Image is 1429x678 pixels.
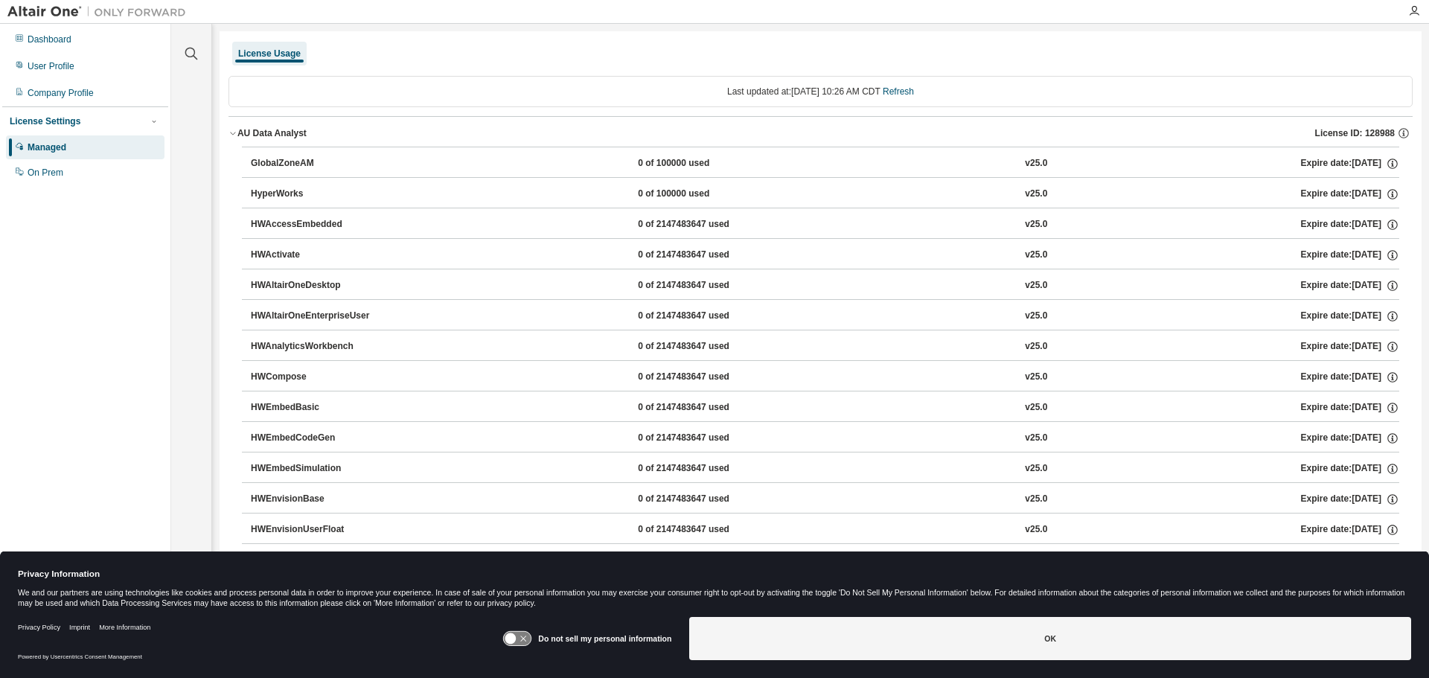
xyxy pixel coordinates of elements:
[28,87,94,99] div: Company Profile
[1301,188,1399,201] div: Expire date: [DATE]
[28,141,66,153] div: Managed
[1025,310,1047,323] div: v25.0
[1301,493,1399,506] div: Expire date: [DATE]
[638,462,772,476] div: 0 of 2147483647 used
[251,340,385,354] div: HWAnalyticsWorkbench
[251,310,385,323] div: HWAltairOneEnterpriseUser
[251,147,1399,180] button: GlobalZoneAM0 of 100000 usedv25.0Expire date:[DATE]
[28,60,74,72] div: User Profile
[638,218,772,231] div: 0 of 2147483647 used
[228,117,1413,150] button: AU Data AnalystLicense ID: 128988
[251,391,1399,424] button: HWEmbedBasic0 of 2147483647 usedv25.0Expire date:[DATE]
[1301,340,1399,354] div: Expire date: [DATE]
[251,544,1399,577] button: HWGraphLakehouse0 of 2147483647 usedv25.0Expire date:[DATE]
[1301,249,1399,262] div: Expire date: [DATE]
[237,127,307,139] div: AU Data Analyst
[1025,432,1047,445] div: v25.0
[638,493,772,506] div: 0 of 2147483647 used
[1025,188,1047,201] div: v25.0
[1301,432,1399,445] div: Expire date: [DATE]
[1025,493,1047,506] div: v25.0
[638,310,772,323] div: 0 of 2147483647 used
[1025,523,1047,537] div: v25.0
[638,340,772,354] div: 0 of 2147483647 used
[638,432,772,445] div: 0 of 2147483647 used
[1025,218,1047,231] div: v25.0
[228,76,1413,107] div: Last updated at: [DATE] 10:26 AM CDT
[251,422,1399,455] button: HWEmbedCodeGen0 of 2147483647 usedv25.0Expire date:[DATE]
[251,493,385,506] div: HWEnvisionBase
[251,269,1399,302] button: HWAltairOneDesktop0 of 2147483647 usedv25.0Expire date:[DATE]
[28,167,63,179] div: On Prem
[251,157,385,170] div: GlobalZoneAM
[638,279,772,292] div: 0 of 2147483647 used
[1025,371,1047,384] div: v25.0
[638,523,772,537] div: 0 of 2147483647 used
[28,33,71,45] div: Dashboard
[251,361,1399,394] button: HWCompose0 of 2147483647 usedv25.0Expire date:[DATE]
[1301,310,1399,323] div: Expire date: [DATE]
[1301,401,1399,415] div: Expire date: [DATE]
[638,371,772,384] div: 0 of 2147483647 used
[1301,157,1399,170] div: Expire date: [DATE]
[251,432,385,445] div: HWEmbedCodeGen
[1301,462,1399,476] div: Expire date: [DATE]
[1025,249,1047,262] div: v25.0
[1301,279,1399,292] div: Expire date: [DATE]
[883,86,914,97] a: Refresh
[251,514,1399,546] button: HWEnvisionUserFloat0 of 2147483647 usedv25.0Expire date:[DATE]
[251,188,385,201] div: HyperWorks
[251,523,385,537] div: HWEnvisionUserFloat
[251,249,385,262] div: HWActivate
[1025,401,1047,415] div: v25.0
[1301,371,1399,384] div: Expire date: [DATE]
[238,48,301,60] div: License Usage
[251,300,1399,333] button: HWAltairOneEnterpriseUser0 of 2147483647 usedv25.0Expire date:[DATE]
[638,188,772,201] div: 0 of 100000 used
[1025,462,1047,476] div: v25.0
[251,330,1399,363] button: HWAnalyticsWorkbench0 of 2147483647 usedv25.0Expire date:[DATE]
[251,208,1399,241] button: HWAccessEmbedded0 of 2147483647 usedv25.0Expire date:[DATE]
[251,483,1399,516] button: HWEnvisionBase0 of 2147483647 usedv25.0Expire date:[DATE]
[1025,157,1047,170] div: v25.0
[251,462,385,476] div: HWEmbedSimulation
[251,279,385,292] div: HWAltairOneDesktop
[251,452,1399,485] button: HWEmbedSimulation0 of 2147483647 usedv25.0Expire date:[DATE]
[1315,127,1395,139] span: License ID: 128988
[638,401,772,415] div: 0 of 2147483647 used
[251,239,1399,272] button: HWActivate0 of 2147483647 usedv25.0Expire date:[DATE]
[1025,340,1047,354] div: v25.0
[1301,218,1399,231] div: Expire date: [DATE]
[7,4,194,19] img: Altair One
[251,401,385,415] div: HWEmbedBasic
[10,115,80,127] div: License Settings
[638,157,772,170] div: 0 of 100000 used
[1301,523,1399,537] div: Expire date: [DATE]
[1025,279,1047,292] div: v25.0
[638,249,772,262] div: 0 of 2147483647 used
[251,218,385,231] div: HWAccessEmbedded
[251,371,385,384] div: HWCompose
[251,178,1399,211] button: HyperWorks0 of 100000 usedv25.0Expire date:[DATE]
